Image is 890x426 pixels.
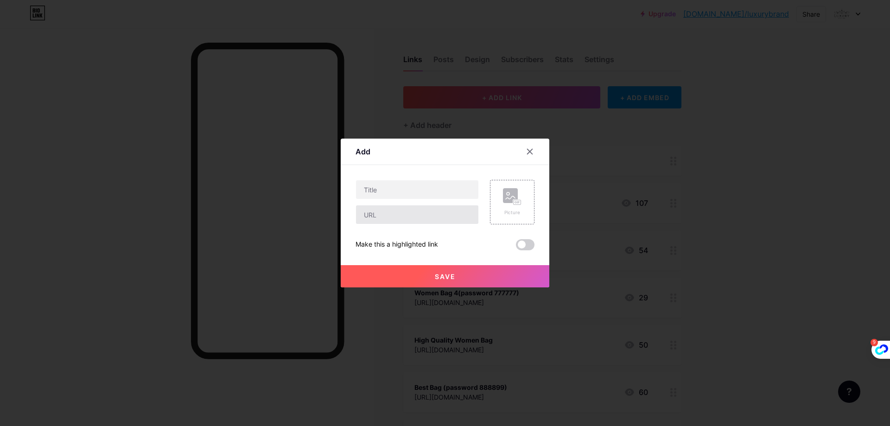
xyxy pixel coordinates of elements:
[356,239,438,250] div: Make this a highlighted link
[435,273,456,280] span: Save
[341,265,549,287] button: Save
[356,146,370,157] div: Add
[503,209,521,216] div: Picture
[356,205,478,224] input: URL
[356,180,478,199] input: Title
